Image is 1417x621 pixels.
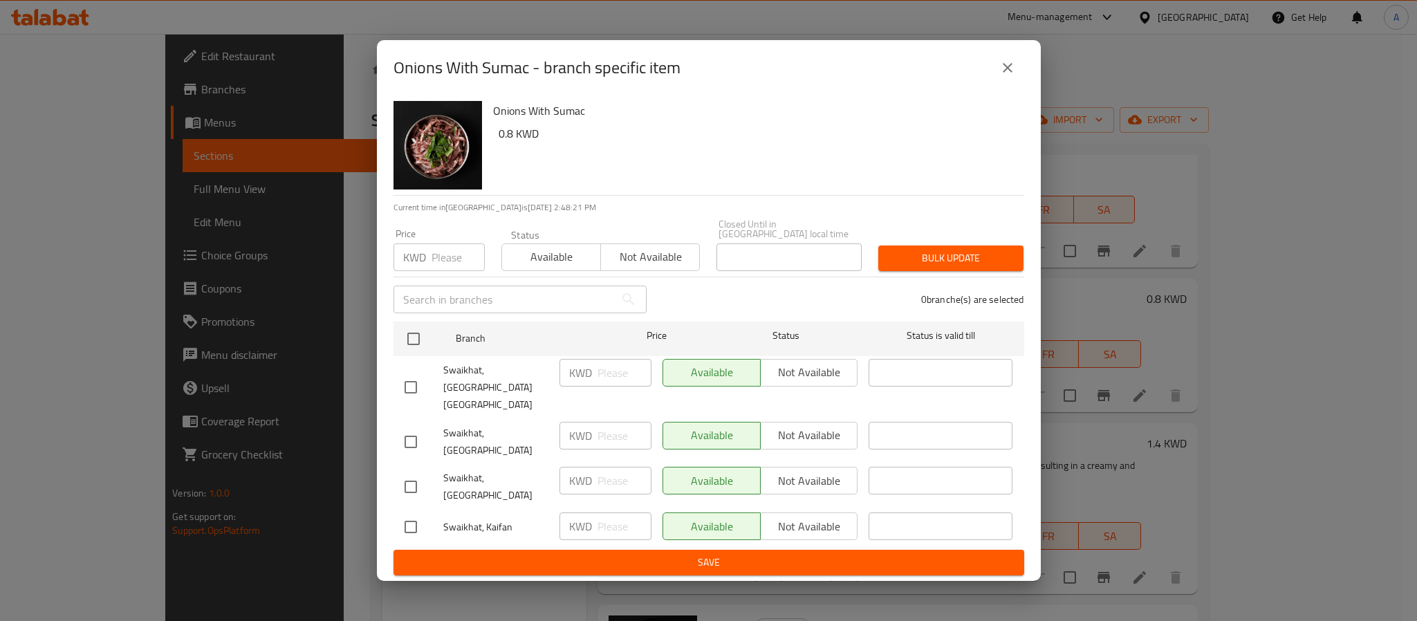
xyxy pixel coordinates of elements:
p: KWD [403,249,426,266]
p: KWD [569,364,592,381]
input: Please enter price [598,422,651,449]
button: Available [501,243,601,271]
p: KWD [569,427,592,444]
h6: Onions With Sumac [493,101,1013,120]
input: Search in branches [393,286,615,313]
button: Not available [600,243,700,271]
span: Save [405,554,1013,571]
span: Swaikhat, Kaifan [443,519,548,536]
p: 0 branche(s) are selected [921,293,1024,306]
span: Not available [606,247,694,267]
input: Please enter price [598,512,651,540]
h2: Onions With Sumac - branch specific item [393,57,680,79]
button: Save [393,550,1024,575]
span: Swaikhat, [GEOGRAPHIC_DATA] [443,470,548,504]
p: Current time in [GEOGRAPHIC_DATA] is [DATE] 2:48:21 PM [393,201,1024,214]
span: Swaikhat,[GEOGRAPHIC_DATA] [GEOGRAPHIC_DATA] [443,362,548,414]
button: close [991,51,1024,84]
span: Swaikhat, [GEOGRAPHIC_DATA] [443,425,548,459]
span: Available [508,247,595,267]
button: Bulk update [878,245,1024,271]
input: Please enter price [598,467,651,494]
input: Please enter price [432,243,485,271]
p: KWD [569,518,592,535]
span: Status is valid till [869,327,1012,344]
img: Onions With Sumac [393,101,482,189]
span: Price [611,327,703,344]
input: Please enter price [598,359,651,387]
p: KWD [569,472,592,489]
span: Status [714,327,858,344]
span: Branch [456,330,600,347]
h6: 0.8 KWD [499,124,1013,143]
span: Bulk update [889,250,1012,267]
